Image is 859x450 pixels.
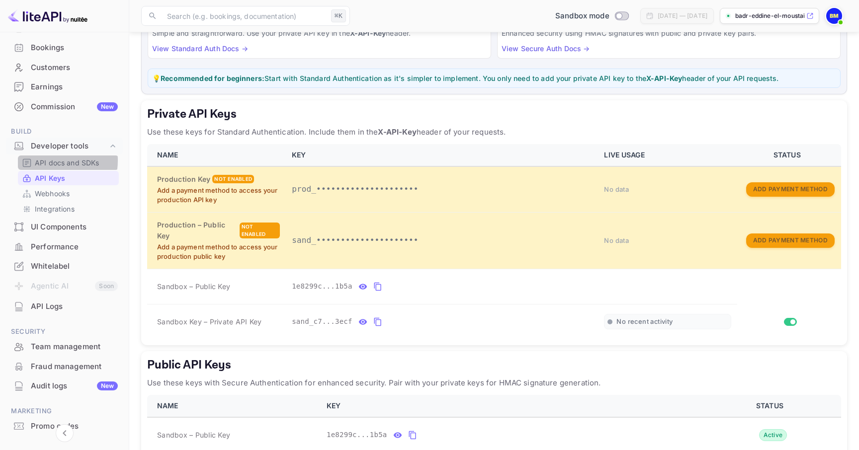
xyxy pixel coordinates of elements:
h6: Production – Public Key [157,220,238,241]
div: Not enabled [240,223,280,238]
a: Promo codes [6,417,123,435]
a: Fraud management [6,357,123,375]
th: NAME [147,144,286,166]
div: ⌘K [331,9,346,22]
div: API Logs [6,297,123,316]
h5: Private API Keys [147,106,841,122]
button: Add Payment Method [746,182,835,197]
a: Home [6,19,123,37]
div: Not enabled [212,175,254,183]
a: Whitelabel [6,257,123,275]
div: API docs and SDKs [18,155,119,170]
div: UI Components [31,222,118,233]
a: Integrations [22,204,115,214]
h5: Public API Keys [147,357,841,373]
div: Audit logsNew [6,376,123,396]
span: No data [604,236,629,244]
a: API Logs [6,297,123,315]
div: Developer tools [6,138,123,155]
div: Earnings [6,77,123,97]
th: KEY [286,144,598,166]
th: LIVE USAGE [598,144,737,166]
div: [DATE] — [DATE] [658,11,707,20]
button: Collapse navigation [56,424,74,442]
a: View Standard Auth Docs → [152,44,248,53]
div: New [97,381,118,390]
p: Simple and straightforward. Use your private API key in the header. [152,28,487,38]
input: Search (e.g. bookings, documentation) [161,6,327,26]
strong: X-API-Key [350,29,386,37]
div: Customers [6,58,123,77]
span: Security [6,326,123,337]
span: Sandbox Key – Private API Key [157,317,261,326]
div: Promo codes [6,417,123,436]
p: Enhanced security using HMAC signatures with public and private key pairs. [502,28,836,38]
a: API docs and SDKs [22,157,115,168]
a: Bookings [6,38,123,57]
div: Team management [6,337,123,357]
th: STATUS [737,144,841,166]
a: View Secure Auth Docs → [502,44,590,53]
span: Sandbox – Public Key [157,281,230,292]
span: Sandbox mode [555,10,609,22]
div: API Logs [31,301,118,312]
div: Performance [6,237,123,257]
div: Team management [31,341,118,353]
a: Audit logsNew [6,376,123,395]
div: API Keys [18,171,119,185]
strong: X-API-Key [646,74,682,82]
a: Performance [6,237,123,256]
div: UI Components [6,218,123,237]
p: 💡 Start with Standard Authentication as it's simpler to implement. You only need to add your priv... [152,73,836,83]
p: Integrations [35,204,75,214]
span: Marketing [6,406,123,417]
strong: X-API-Key [378,127,416,137]
div: Audit logs [31,380,118,392]
div: Switch to Production mode [551,10,632,22]
div: Fraud management [31,361,118,373]
div: Whitelabel [6,257,123,276]
div: Whitelabel [31,261,118,272]
a: Customers [6,58,123,76]
p: Use these keys with Secure Authentication for enhanced security. Pair with your private keys for ... [147,377,841,389]
img: badr-eddine El moustaine [826,8,842,24]
p: Add a payment method to access your production API key [157,186,280,205]
p: API Keys [35,173,65,183]
p: Add a payment method to access your production public key [157,242,280,262]
div: Bookings [6,38,123,58]
span: Sandbox – Public Key [157,430,230,440]
div: CommissionNew [6,97,123,117]
th: STATUS [702,395,841,417]
p: Webhooks [35,188,70,199]
th: NAME [147,395,321,417]
p: sand_••••••••••••••••••••• [292,234,592,246]
a: CommissionNew [6,97,123,116]
div: Earnings [31,81,118,93]
button: Add Payment Method [746,233,835,248]
div: Promo codes [31,421,118,432]
p: badr-eddine-el-moustai... [735,11,804,20]
div: Fraud management [6,357,123,376]
div: Integrations [18,202,119,216]
p: Use these keys for Standard Authentication. Include them in the header of your requests. [147,126,841,138]
div: Customers [31,62,118,74]
div: Performance [31,241,118,253]
h6: Production Key [157,174,210,185]
table: private api keys table [147,144,841,339]
p: prod_••••••••••••••••••••• [292,183,592,195]
a: API Keys [22,173,115,183]
span: Build [6,126,123,137]
span: 1e8299c...1b5a [327,430,387,440]
span: sand_c7...3ecf [292,316,352,327]
th: KEY [321,395,702,417]
p: API docs and SDKs [35,157,99,168]
span: No recent activity [616,317,673,326]
a: UI Components [6,218,123,236]
span: No data [604,185,629,193]
div: New [97,102,118,111]
span: 1e8299c...1b5a [292,281,352,292]
a: Add Payment Method [746,235,835,244]
div: Commission [31,101,118,113]
a: Add Payment Method [746,184,835,193]
div: Developer tools [31,141,108,152]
